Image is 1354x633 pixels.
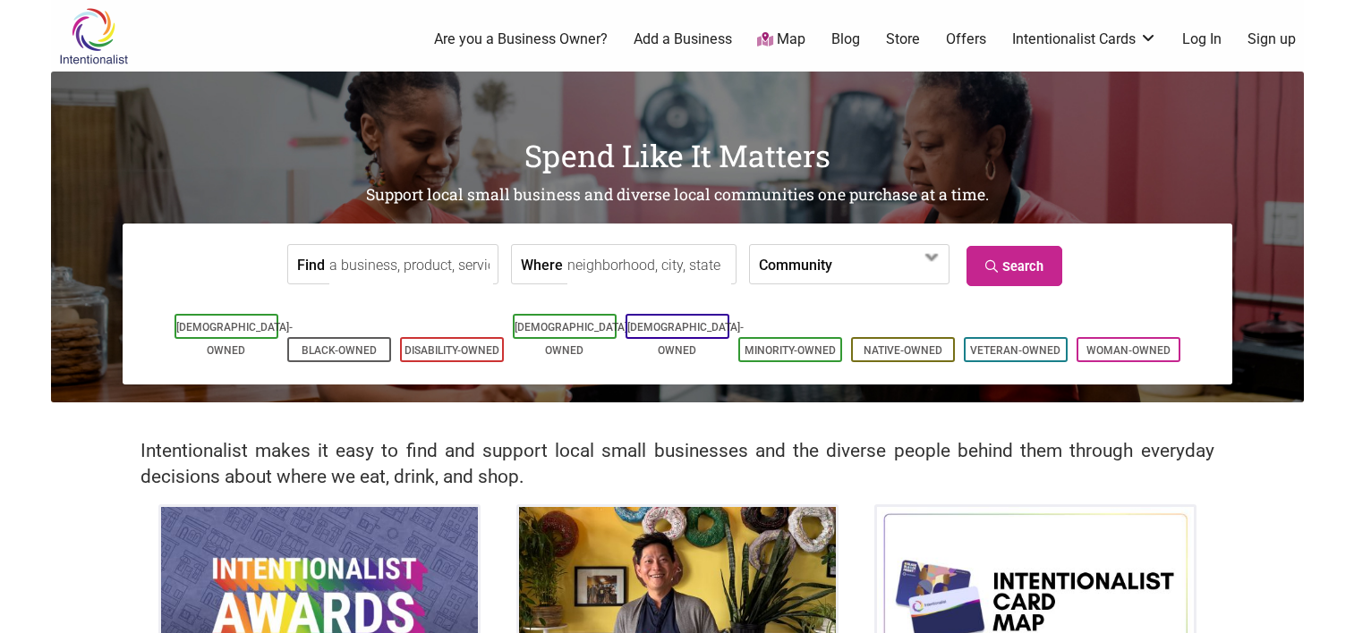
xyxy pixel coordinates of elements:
a: Disability-Owned [404,344,499,357]
a: Search [967,246,1062,286]
input: a business, product, service [329,245,493,285]
input: neighborhood, city, state [567,245,731,285]
a: Offers [946,30,986,49]
a: [DEMOGRAPHIC_DATA]-Owned [627,321,744,357]
a: Woman-Owned [1086,344,1171,357]
label: Community [759,245,832,283]
a: Blog [831,30,860,49]
h2: Support local small business and diverse local communities one purchase at a time. [51,184,1304,207]
a: Black-Owned [302,344,377,357]
h1: Spend Like It Matters [51,134,1304,177]
img: Intentionalist [51,7,136,65]
a: [DEMOGRAPHIC_DATA]-Owned [515,321,631,357]
a: Are you a Business Owner? [434,30,608,49]
a: Map [757,30,805,50]
label: Where [521,245,563,283]
a: Log In [1182,30,1222,49]
a: Minority-Owned [745,344,836,357]
h2: Intentionalist makes it easy to find and support local small businesses and the diverse people be... [141,438,1214,490]
a: Sign up [1248,30,1296,49]
a: Store [886,30,920,49]
a: Add a Business [634,30,732,49]
a: [DEMOGRAPHIC_DATA]-Owned [176,321,293,357]
a: Veteran-Owned [970,344,1060,357]
a: Intentionalist Cards [1012,30,1157,49]
a: Native-Owned [864,344,942,357]
label: Find [297,245,325,283]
